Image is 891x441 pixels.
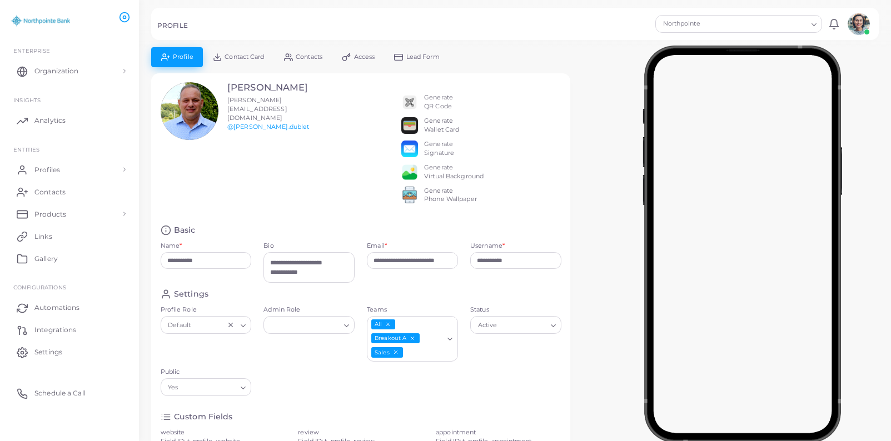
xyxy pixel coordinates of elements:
a: Contacts [8,181,131,203]
span: Contact Card [225,54,264,60]
div: Generate Signature [424,140,454,158]
a: Schedule a Call [8,382,131,404]
span: Gallery [34,254,58,264]
label: Bio [263,242,355,250]
h4: Settings [174,289,208,299]
span: Configurations [13,284,66,290]
a: Products [8,203,131,225]
span: Northpointe [661,18,742,29]
a: @[PERSON_NAME].dublet [227,123,309,131]
span: Contacts [34,187,66,197]
img: 522fc3d1c3555ff804a1a379a540d0107ed87845162a92721bf5e2ebbcc3ae6c.png [401,187,418,203]
input: Search for option [268,319,340,331]
span: Schedule a Call [34,388,86,398]
span: Default [167,319,192,331]
img: apple-wallet.png [401,117,418,134]
input: Search for option [181,382,236,394]
span: Links [34,232,52,242]
a: Automations [8,297,131,319]
label: Email [367,242,387,250]
span: Products [34,209,66,219]
span: [PERSON_NAME][EMAIL_ADDRESS][DOMAIN_NAME] [227,96,287,122]
button: Deselect Breakout A [409,334,416,342]
span: Automations [34,303,79,313]
span: Access [354,54,375,60]
a: Links [8,225,131,247]
span: Integrations [34,325,76,335]
span: Contacts [296,54,322,60]
a: avatar [844,13,873,35]
div: Search for option [655,15,822,33]
div: Search for option [470,316,561,334]
span: Yes [167,382,180,394]
label: Teams [367,305,458,314]
div: Search for option [161,316,252,334]
img: qr2.png [401,94,418,111]
label: Name [161,242,182,250]
label: Profile Role [161,305,252,314]
input: Search for option [404,347,443,359]
span: Profiles [34,165,60,175]
label: Admin Role [263,305,355,314]
span: INSIGHTS [13,97,41,103]
a: Settings [8,341,131,363]
a: Organization [8,60,131,82]
div: Generate Wallet Card [424,117,459,134]
span: Analytics [34,116,66,126]
span: Sales [371,347,402,358]
h4: Basic [174,225,196,235]
a: Integrations [8,319,131,341]
span: ENTITIES [13,146,39,153]
a: Gallery [8,247,131,269]
a: Profiles [8,158,131,181]
h5: PROFILE [157,22,188,29]
div: Search for option [367,316,458,362]
div: Generate Virtual Background [424,163,484,181]
span: Lead Form [406,54,440,60]
div: Search for option [161,378,252,396]
a: Analytics [8,109,131,132]
img: avatar [848,13,870,35]
div: Generate Phone Wallpaper [424,187,477,204]
div: Search for option [263,316,355,334]
button: Deselect Sales [392,348,400,356]
img: logo [10,11,72,31]
span: Organization [34,66,78,76]
img: e64e04433dee680bcc62d3a6779a8f701ecaf3be228fb80ea91b313d80e16e10.png [401,164,418,181]
button: Clear Selected [227,320,235,329]
label: Public [161,368,252,377]
h3: [PERSON_NAME] [227,82,320,93]
div: Generate QR Code [424,93,453,111]
span: Breakout A [371,333,420,343]
span: Active [476,319,499,331]
h4: Custom Fields [174,412,232,422]
button: Deselect All [384,320,392,328]
label: Status [470,305,561,314]
input: Search for option [743,18,807,30]
span: Profile [173,54,193,60]
input: Search for option [500,319,546,331]
input: Search for option [193,319,225,331]
label: Username [470,242,505,250]
span: Enterprise [13,47,50,54]
img: email.png [401,141,418,157]
span: All [371,319,395,329]
span: Settings [34,347,62,357]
